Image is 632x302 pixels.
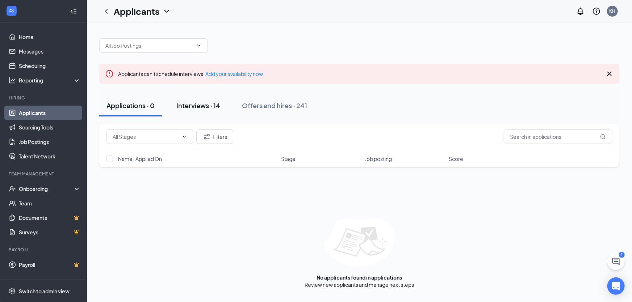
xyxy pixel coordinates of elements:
[105,42,193,50] input: All Job Postings
[242,101,307,110] div: Offers and hires · 241
[19,135,81,149] a: Job Postings
[576,7,585,16] svg: Notifications
[19,225,81,239] a: SurveysCrown
[19,149,81,163] a: Talent Network
[9,95,79,101] div: Hiring
[610,8,616,14] div: KH
[612,257,620,266] svg: ChatActive
[9,77,16,84] svg: Analysis
[70,8,77,15] svg: Collapse
[317,274,402,281] div: No applicants found in applications
[19,288,70,295] div: Switch to admin view
[19,44,81,59] a: Messages
[102,7,111,16] svg: ChevronLeft
[19,196,81,210] a: Team
[114,5,159,17] h1: Applicants
[8,7,15,14] svg: WorkstreamLogo
[106,101,155,110] div: Applications · 0
[9,247,79,253] div: Payroll
[9,185,16,192] svg: UserCheck
[592,7,601,16] svg: QuestionInfo
[607,253,625,270] button: ChatActive
[196,129,233,144] button: Filter Filters
[19,30,81,44] a: Home
[19,210,81,225] a: DocumentsCrown
[205,71,263,77] a: Add your availability now
[19,185,75,192] div: Onboarding
[19,120,81,135] a: Sourcing Tools
[449,155,463,162] span: Score
[118,71,263,77] span: Applicants can't schedule interviews.
[181,134,187,140] svg: ChevronDown
[305,281,414,288] div: Review new applicants and manage next steps
[9,171,79,177] div: Team Management
[9,288,16,295] svg: Settings
[607,277,625,295] div: Open Intercom Messenger
[19,77,81,84] div: Reporting
[19,258,81,272] a: PayrollCrown
[605,69,614,78] svg: Cross
[600,134,606,140] svg: MagnifyingGlass
[162,7,171,16] svg: ChevronDown
[324,218,395,267] img: empty-state
[619,252,625,258] div: 1
[202,132,211,141] svg: Filter
[176,101,220,110] div: Interviews · 14
[105,69,114,78] svg: Error
[113,133,179,141] input: All Stages
[504,129,612,144] input: Search in applications
[19,106,81,120] a: Applicants
[365,155,392,162] span: Job posting
[19,59,81,73] a: Scheduling
[281,155,296,162] span: Stage
[118,155,162,162] span: Name · Applied On
[196,43,202,48] svg: ChevronDown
